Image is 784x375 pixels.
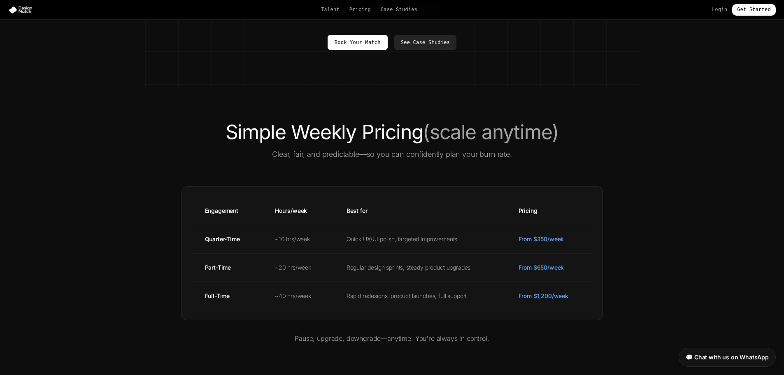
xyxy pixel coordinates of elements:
[328,35,388,50] a: Book Your Match
[423,120,558,144] span: (scale anytime)
[321,7,340,13] a: Talent
[333,197,505,225] th: Best for
[732,4,776,16] a: Get Started
[333,225,505,253] td: Quick UX/UI polish, targeted improvements
[162,333,623,343] p: Pause, upgrade, downgrade—anytime. You're always in control.
[505,197,593,225] th: Pricing
[333,253,505,282] td: Regular design sprints, steady product upgrades
[381,7,417,13] a: Case Studies
[262,225,333,253] td: ~10 hrs/week
[679,348,776,367] a: 💬 Chat with us on WhatsApp
[505,225,593,253] td: From $350/week
[8,6,36,14] img: Design Match
[712,7,727,13] a: Login
[505,253,593,282] td: From $650/week
[192,225,262,253] td: Quarter-Time
[192,197,262,225] th: Engagement
[192,282,262,310] td: Full-Time
[192,253,262,282] td: Part-Time
[162,149,623,160] p: Clear, fair, and predictable—so you can confidently plan your burn rate.
[333,282,505,310] td: Rapid redesigns, product launches, full support
[262,282,333,310] td: ~40 hrs/week
[349,7,371,13] a: Pricing
[394,35,456,50] a: See Case Studies
[162,122,623,142] h2: Simple Weekly Pricing
[262,253,333,282] td: ~20 hrs/week
[262,197,333,225] th: Hours/week
[505,282,593,310] td: From $1,200/week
